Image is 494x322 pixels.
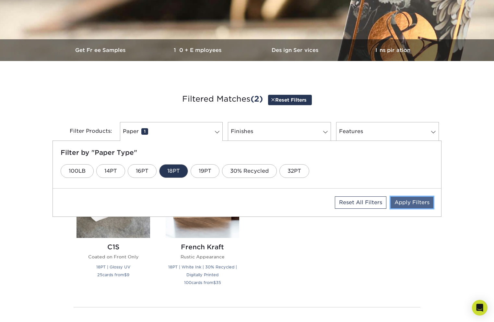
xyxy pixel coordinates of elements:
a: 10+ Employees [150,39,247,61]
a: 100LB [61,164,94,178]
div: Open Intercom Messenger [472,300,488,316]
h3: Design Services [247,47,344,53]
a: 19PT [191,164,219,178]
span: 35 [216,280,221,285]
a: 14PT [96,164,125,178]
span: 1 [141,128,148,135]
span: $ [213,280,216,285]
h3: 10+ Employees [150,47,247,53]
h2: C1S [76,243,150,251]
a: Reset Filters [268,95,312,105]
h3: Inspiration [344,47,441,53]
a: 18PT [159,164,188,178]
a: Reset All Filters [335,196,386,209]
a: Apply Filters [391,197,433,208]
span: (2) [251,94,263,104]
a: 32PT [279,164,309,178]
a: Design Services [247,39,344,61]
span: 100 [184,280,192,285]
span: $ [124,272,127,277]
a: 30% Recycled [222,164,277,178]
small: 18PT | Glossy UV [96,265,130,269]
a: Paper1 [120,122,223,141]
h5: Filter by "Paper Type" [61,149,433,156]
div: Filter Products: [53,122,117,141]
h3: Get Free Samples [53,47,150,53]
h3: Filtered Matches [57,84,437,114]
a: 16PT [128,164,157,178]
span: 25 [97,272,102,277]
p: Rustic Appearance [166,254,239,260]
small: 18PT | White Ink | 30% Recycled | Digitally Printed [168,265,237,277]
small: cards from [184,280,221,285]
a: French Kraft Business Cards French Kraft Rustic Appearance 18PT | White Ink | 30% Recycled | Digi... [166,164,239,294]
a: Features [336,122,439,141]
span: 9 [127,272,129,277]
p: Coated on Front Only [76,254,150,260]
a: Inspiration [344,39,441,61]
a: C1S Business Cards C1S Coated on Front Only 18PT | Glossy UV 25cards from$9 [76,164,150,294]
small: cards from [97,272,129,277]
a: Finishes [228,122,331,141]
a: Get Free Samples [53,39,150,61]
h2: French Kraft [166,243,239,251]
